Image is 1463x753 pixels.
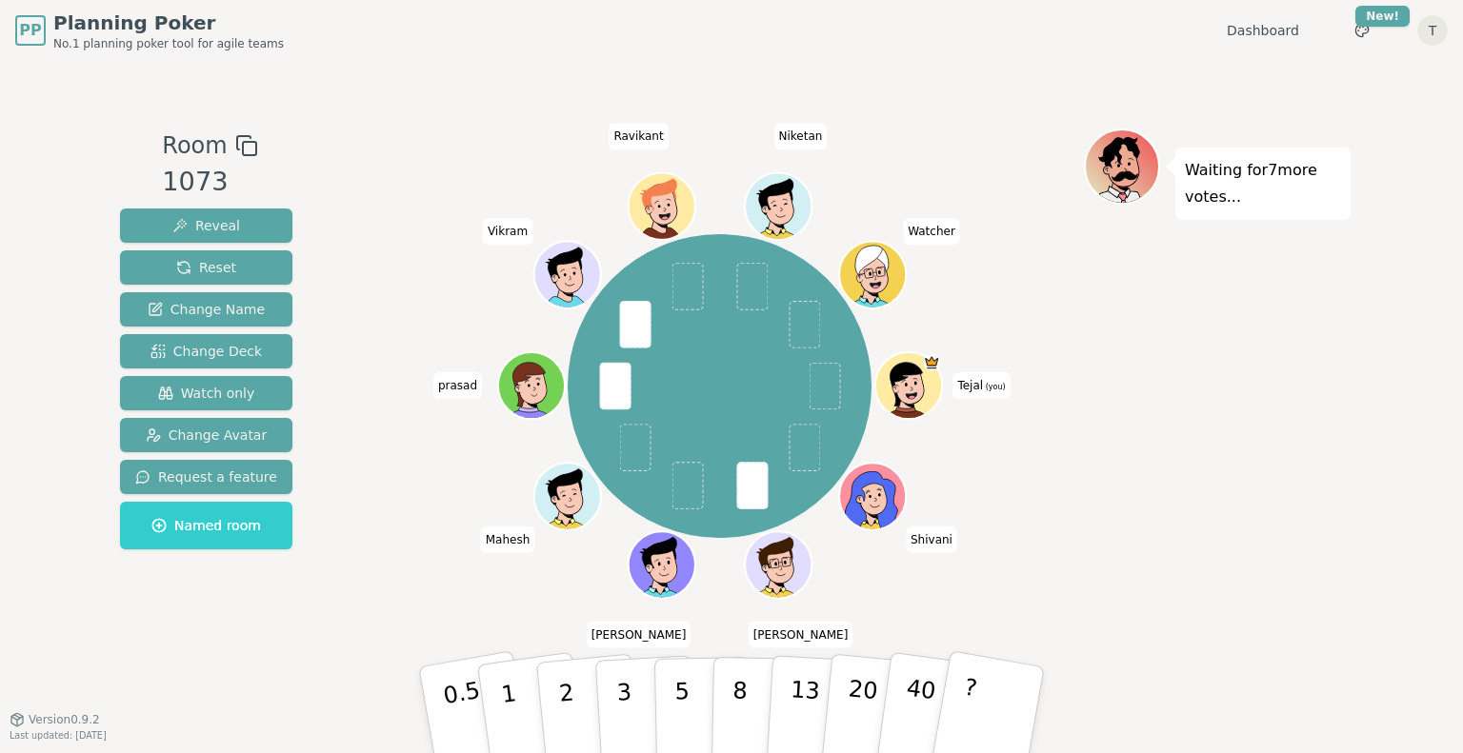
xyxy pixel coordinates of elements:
div: New! [1355,6,1410,27]
button: Click to change your avatar [877,354,940,417]
span: Click to change your name [952,372,1010,399]
a: Dashboard [1227,21,1299,40]
button: Watch only [120,376,292,410]
a: PPPlanning PokerNo.1 planning poker tool for agile teams [15,10,284,51]
button: Version0.9.2 [10,712,100,727]
span: No.1 planning poker tool for agile teams [53,36,284,51]
span: Click to change your name [587,622,691,648]
button: Change Name [120,292,292,327]
span: Click to change your name [774,123,828,149]
span: Planning Poker [53,10,284,36]
span: Last updated: [DATE] [10,730,107,741]
button: Change Avatar [120,418,292,452]
button: Request a feature [120,460,292,494]
span: Click to change your name [749,622,853,648]
button: T [1417,15,1448,46]
span: Change Deck [150,342,262,361]
button: New! [1345,13,1379,48]
span: Watch only [158,384,255,403]
button: Named room [120,502,292,549]
span: (you) [983,383,1006,391]
span: Request a feature [135,467,277,486]
span: Named room [151,516,261,535]
div: 1073 [162,163,257,202]
span: PP [19,19,41,42]
span: Reveal [172,216,240,235]
button: Reveal [120,208,292,243]
span: Change Avatar [146,426,268,445]
button: Change Deck [120,334,292,368]
span: Click to change your name [481,526,535,553]
span: Click to change your name [906,526,957,553]
span: Change Name [148,300,265,319]
span: Room [162,129,227,163]
span: Click to change your name [903,218,960,245]
span: Click to change your name [609,123,668,149]
p: Waiting for 7 more votes... [1185,157,1341,210]
span: Reset [176,258,236,277]
span: Click to change your name [483,218,532,245]
span: Tejal is the host [923,354,940,371]
button: Reset [120,250,292,285]
span: Version 0.9.2 [29,712,100,727]
span: Click to change your name [433,372,482,399]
